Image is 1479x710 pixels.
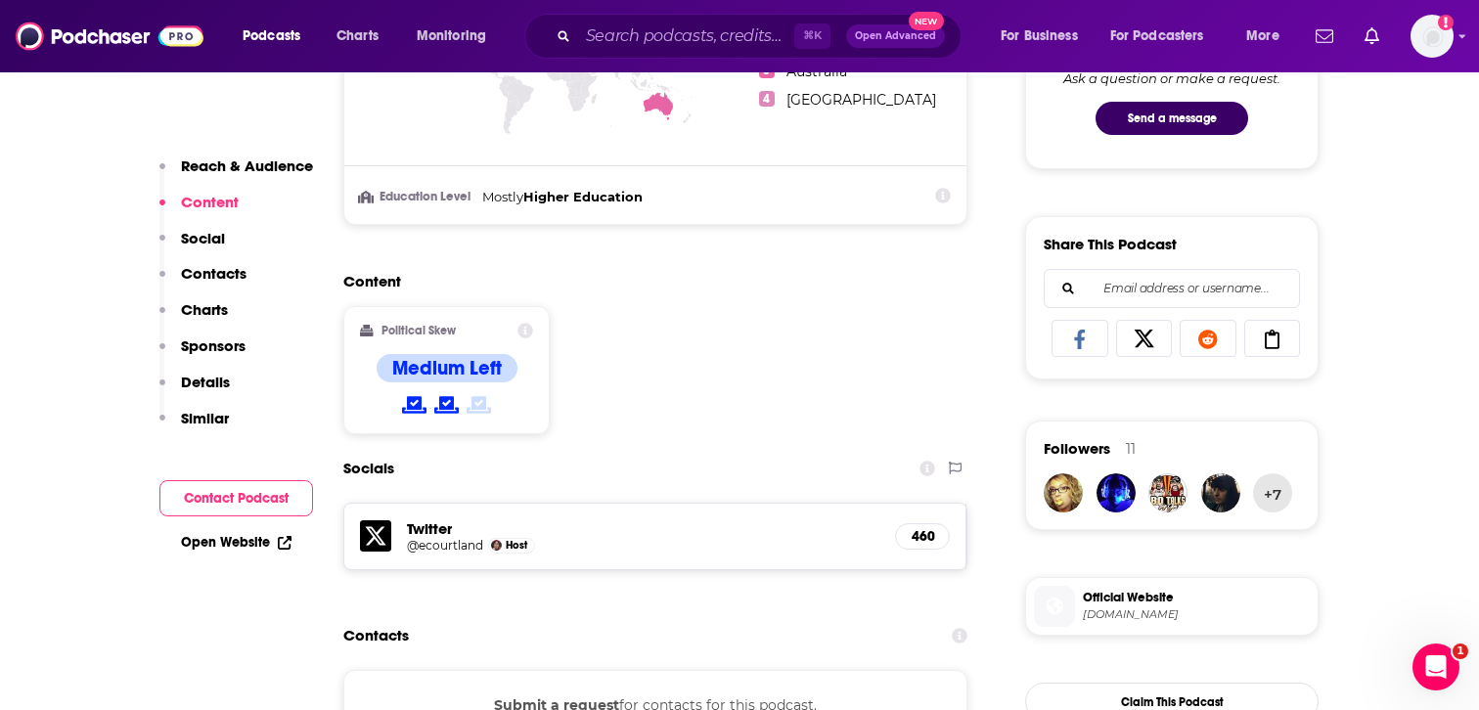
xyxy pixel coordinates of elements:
span: New [909,12,944,30]
input: Email address or username... [1060,270,1283,307]
h2: Socials [343,450,394,487]
span: Open Advanced [855,31,936,41]
h3: Share This Podcast [1044,235,1177,253]
a: @ecourtland [407,538,483,553]
img: User Profile [1411,15,1454,58]
a: Show notifications dropdown [1308,20,1341,53]
p: Sponsors [181,336,246,355]
img: Delfi89 [1201,473,1240,512]
span: 4 [759,91,775,107]
svg: Add a profile image [1438,15,1454,30]
button: Content [159,193,239,229]
div: Search followers [1044,269,1300,308]
a: Charts [324,21,390,52]
button: open menu [987,21,1102,52]
span: Host [506,539,527,552]
a: Share on Facebook [1052,320,1108,357]
span: open.spotify.com [1083,607,1310,622]
a: Show notifications dropdown [1357,20,1387,53]
img: Emma Courtland [491,540,502,551]
p: Content [181,193,239,211]
p: Details [181,373,230,391]
span: [GEOGRAPHIC_DATA] [786,91,936,109]
h2: Content [343,272,952,290]
button: Similar [159,409,229,445]
button: Charts [159,300,228,336]
button: open menu [403,21,512,52]
span: Podcasts [243,22,300,50]
a: Share on X/Twitter [1116,320,1173,357]
button: open menu [229,21,326,52]
span: Official Website [1083,589,1310,606]
img: Baikeru [1097,473,1136,512]
p: Social [181,229,225,247]
div: 11 [1126,440,1136,458]
h5: 460 [912,528,933,545]
span: Charts [336,22,379,50]
input: Search podcasts, credits, & more... [578,21,794,52]
button: Social [159,229,225,265]
p: Contacts [181,264,246,283]
button: Details [159,373,230,409]
button: Send a message [1096,102,1248,135]
button: +7 [1253,473,1292,512]
button: open menu [1232,21,1304,52]
a: Official Website[DOMAIN_NAME] [1034,586,1310,627]
span: For Business [1001,22,1078,50]
h5: Twitter [407,519,879,538]
button: Open AdvancedNew [846,24,945,48]
a: Share on Reddit [1180,320,1236,357]
button: Sponsors [159,336,246,373]
iframe: Intercom live chat [1412,643,1459,690]
p: Charts [181,300,228,319]
img: BTWBJpod [1148,473,1188,512]
h2: Political Skew [381,324,456,337]
span: For Podcasters [1110,22,1204,50]
p: Similar [181,409,229,427]
span: More [1246,22,1279,50]
a: Open Website [181,534,291,551]
span: Logged in as lkingsley [1411,15,1454,58]
p: Reach & Audience [181,156,313,175]
span: 1 [1453,643,1468,659]
button: Contact Podcast [159,480,313,516]
span: Higher Education [523,189,643,204]
img: TEXASCHAINSAWMASCARA [1044,473,1083,512]
h2: Contacts [343,617,409,654]
h4: Medium Left [392,356,502,380]
span: Mostly [482,189,523,204]
span: ⌘ K [794,23,830,49]
div: Search podcasts, credits, & more... [543,14,980,59]
div: Ask a question or make a request. [1063,70,1280,86]
button: Show profile menu [1411,15,1454,58]
button: Reach & Audience [159,156,313,193]
a: Copy Link [1244,320,1301,357]
img: Podchaser - Follow, Share and Rate Podcasts [16,18,203,55]
button: Contacts [159,264,246,300]
span: Monitoring [417,22,486,50]
h3: Education Level [360,191,474,203]
button: open menu [1098,21,1232,52]
span: Followers [1044,439,1110,458]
